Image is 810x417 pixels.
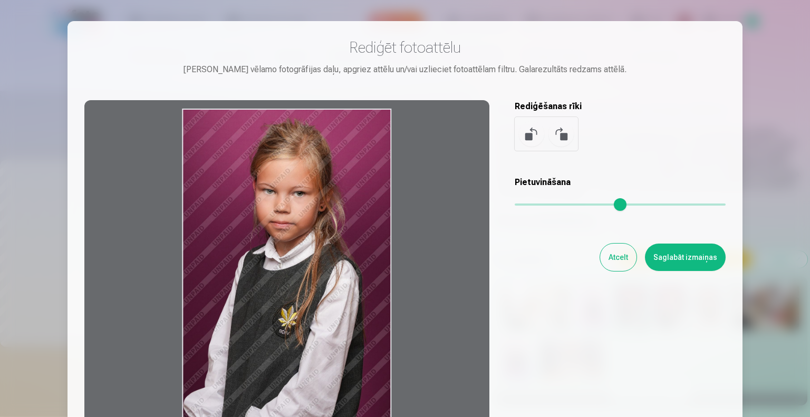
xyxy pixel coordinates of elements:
div: [PERSON_NAME] vēlamo fotogrāfijas daļu, apgriez attēlu un/vai uzlieciet fotoattēlam filtru. Galar... [84,63,726,76]
h5: Rediģēšanas rīki [515,100,726,113]
h5: Pietuvināšana [515,176,726,189]
h3: Rediģēt fotoattēlu [84,38,726,57]
button: Saglabāt izmaiņas [645,244,726,271]
button: Atcelt [600,244,637,271]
